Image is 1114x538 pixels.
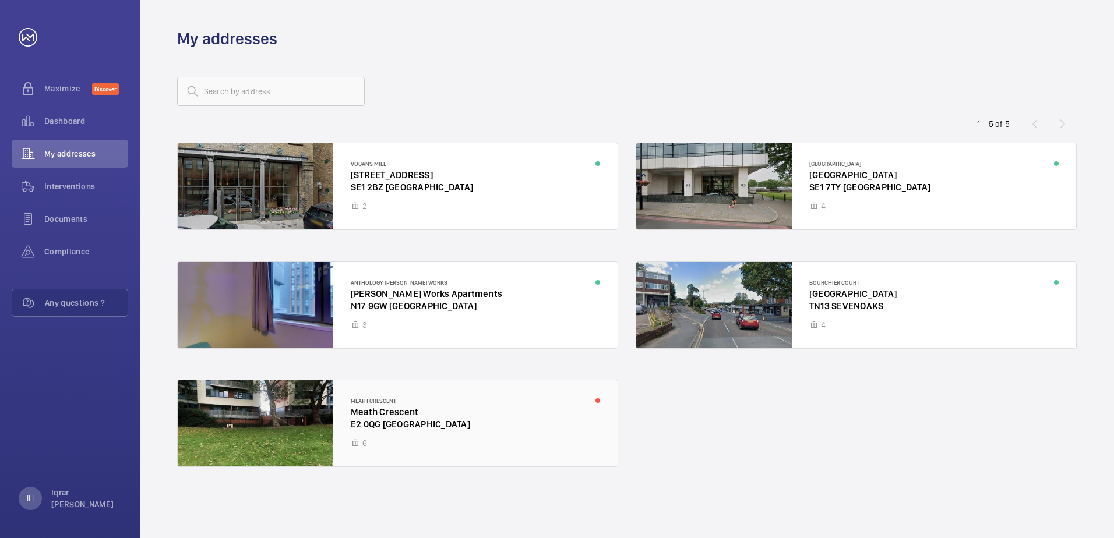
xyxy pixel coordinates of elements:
[92,83,119,95] span: Discover
[977,118,1010,130] div: 1 – 5 of 5
[44,148,128,160] span: My addresses
[51,487,121,510] p: Iqrar [PERSON_NAME]
[44,115,128,127] span: Dashboard
[44,180,128,192] span: Interventions
[27,493,34,504] p: IH
[44,213,128,225] span: Documents
[177,28,277,49] h1: My addresses
[44,83,92,94] span: Maximize
[44,246,128,257] span: Compliance
[45,297,128,309] span: Any questions ?
[177,77,365,106] input: Search by address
